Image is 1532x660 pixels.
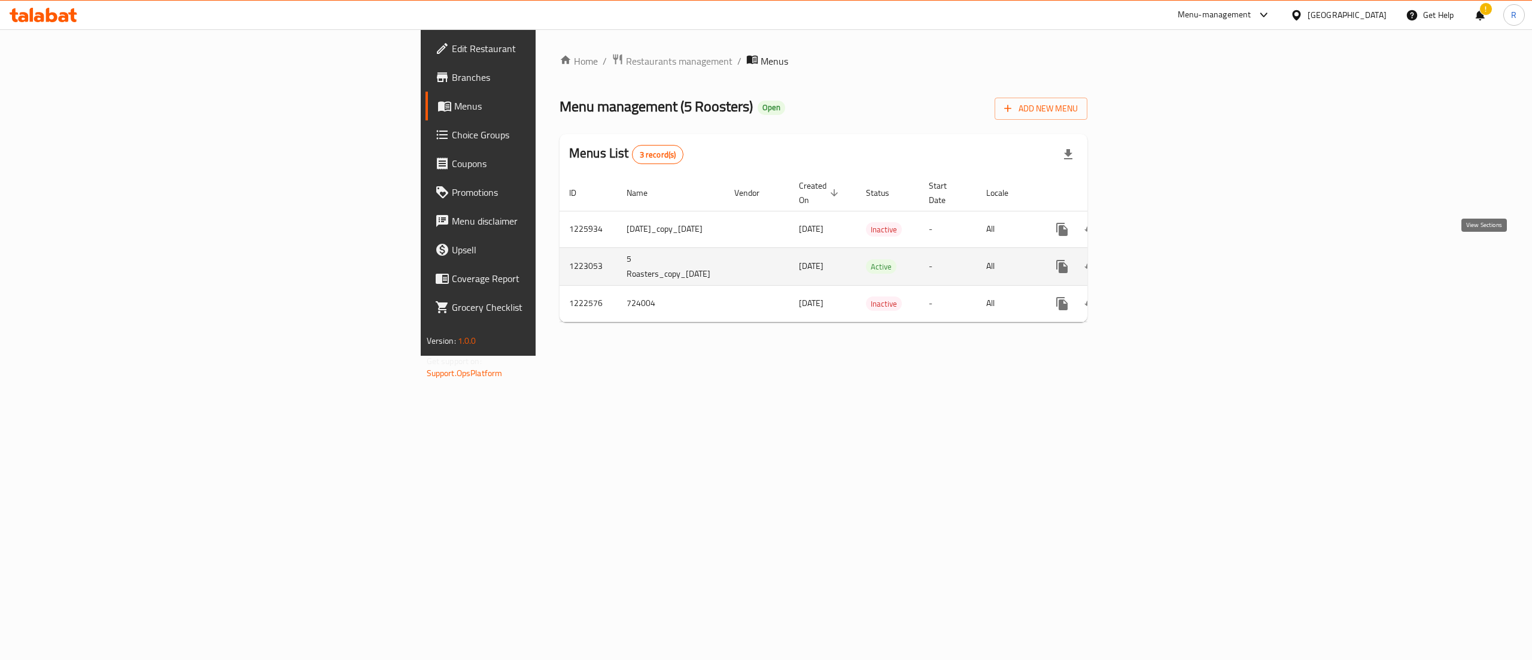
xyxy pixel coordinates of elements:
[866,186,905,200] span: Status
[866,260,896,274] span: Active
[569,186,592,200] span: ID
[425,207,677,235] a: Menu disclaimer
[452,156,667,171] span: Coupons
[761,54,788,68] span: Menus
[1048,215,1077,244] button: more
[425,293,677,322] a: Grocery Checklist
[1048,252,1077,281] button: more
[799,258,823,274] span: [DATE]
[560,175,1172,322] table: enhanced table
[425,235,677,264] a: Upsell
[452,243,667,257] span: Upsell
[425,149,677,178] a: Coupons
[627,186,663,200] span: Name
[1178,8,1251,22] div: Menu-management
[799,178,842,207] span: Created On
[919,247,977,285] td: -
[427,353,482,369] span: Get support on:
[1048,289,1077,318] button: more
[626,54,732,68] span: Restaurants management
[452,214,667,228] span: Menu disclaimer
[452,300,667,314] span: Grocery Checklist
[569,144,683,164] h2: Menus List
[758,101,785,115] div: Open
[919,211,977,247] td: -
[425,120,677,149] a: Choice Groups
[560,53,1087,69] nav: breadcrumb
[452,128,667,142] span: Choice Groups
[452,271,667,286] span: Coverage Report
[977,211,1038,247] td: All
[1308,8,1387,22] div: [GEOGRAPHIC_DATA]
[1054,140,1083,169] div: Export file
[425,63,677,92] a: Branches
[1077,252,1105,281] button: Change Status
[929,178,962,207] span: Start Date
[977,247,1038,285] td: All
[866,222,902,237] div: Inactive
[1077,215,1105,244] button: Change Status
[452,70,667,84] span: Branches
[452,185,667,199] span: Promotions
[425,34,677,63] a: Edit Restaurant
[799,295,823,311] span: [DATE]
[427,333,456,349] span: Version:
[866,223,902,237] span: Inactive
[425,178,677,207] a: Promotions
[866,297,902,311] span: Inactive
[1511,8,1516,22] span: R
[986,186,1024,200] span: Locale
[458,333,476,349] span: 1.0.0
[995,98,1087,120] button: Add New Menu
[866,259,896,274] div: Active
[1038,175,1172,211] th: Actions
[866,296,902,311] div: Inactive
[977,285,1038,322] td: All
[734,186,775,200] span: Vendor
[452,41,667,56] span: Edit Restaurant
[799,221,823,237] span: [DATE]
[1004,101,1078,116] span: Add New Menu
[632,145,684,164] div: Total records count
[425,92,677,120] a: Menus
[737,54,741,68] li: /
[454,99,667,113] span: Menus
[758,102,785,113] span: Open
[919,285,977,322] td: -
[425,264,677,293] a: Coverage Report
[1077,289,1105,318] button: Change Status
[633,149,683,161] span: 3 record(s)
[427,365,503,381] a: Support.OpsPlatform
